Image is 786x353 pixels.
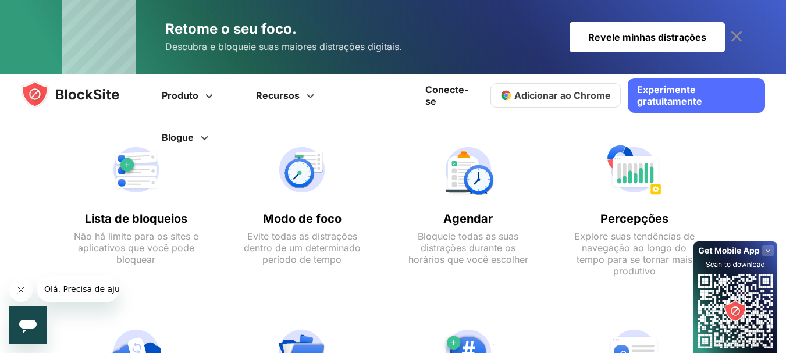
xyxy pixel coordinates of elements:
[425,84,468,107] font: Conecte-se
[574,230,695,277] font: Explore suas tendências de navegação ao longo do tempo para se tornar mais produtivo
[162,131,194,143] font: Blogue
[637,84,702,107] font: Experimente gratuitamente
[588,31,706,43] font: Revele minhas distrações
[490,83,621,108] a: Adicionar ao Chrome
[628,78,765,113] a: Experimente gratuitamente
[500,90,512,101] img: chrome-icon.svg
[244,230,361,265] font: Evite todas as distrações dentro de um determinado período de tempo
[162,90,198,101] font: Produto
[256,90,300,101] font: Recursos
[236,74,337,116] a: Recursos
[37,276,119,302] iframe: Mensagem da empresa
[9,306,47,344] iframe: Botão para abrir uma janela de mensagens
[263,212,342,226] font: Modo de foco
[600,212,668,226] font: Percepções
[165,20,297,37] font: Retome o seu foco.
[7,8,97,17] font: Olá. Precisa de ajuda?
[165,41,402,52] font: Descubra e bloqueie suas maiores distrações digitais.
[85,212,187,226] font: Lista de bloqueios
[21,80,142,108] img: blocksite-icon.5d769676.svg
[142,74,236,116] a: Produto
[74,230,198,265] font: Não há limite para os sites e aplicativos que você pode bloquear
[514,90,611,101] font: Adicionar ao Chrome
[443,212,493,226] font: Agendar
[142,116,232,158] a: Blogue
[9,279,33,302] iframe: Fechar mensagem
[408,230,528,265] font: Bloqueie todas as suas distrações durante os horários que você escolher
[418,76,483,115] a: Conecte-se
